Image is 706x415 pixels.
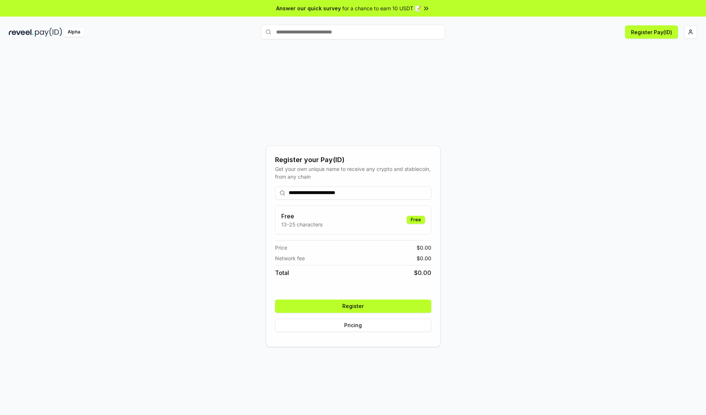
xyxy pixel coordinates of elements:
[281,212,322,221] h3: Free
[275,254,305,262] span: Network fee
[414,268,431,277] span: $ 0.00
[281,221,322,228] p: 13-25 characters
[276,4,341,12] span: Answer our quick survey
[417,254,431,262] span: $ 0.00
[275,319,431,332] button: Pricing
[35,28,62,37] img: pay_id
[275,300,431,313] button: Register
[275,155,431,165] div: Register your Pay(ID)
[407,216,425,224] div: Free
[342,4,421,12] span: for a chance to earn 10 USDT 📝
[9,28,33,37] img: reveel_dark
[275,165,431,180] div: Get your own unique name to receive any crypto and stablecoin, from any chain
[275,244,287,251] span: Price
[417,244,431,251] span: $ 0.00
[64,28,84,37] div: Alpha
[625,25,678,39] button: Register Pay(ID)
[275,268,289,277] span: Total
